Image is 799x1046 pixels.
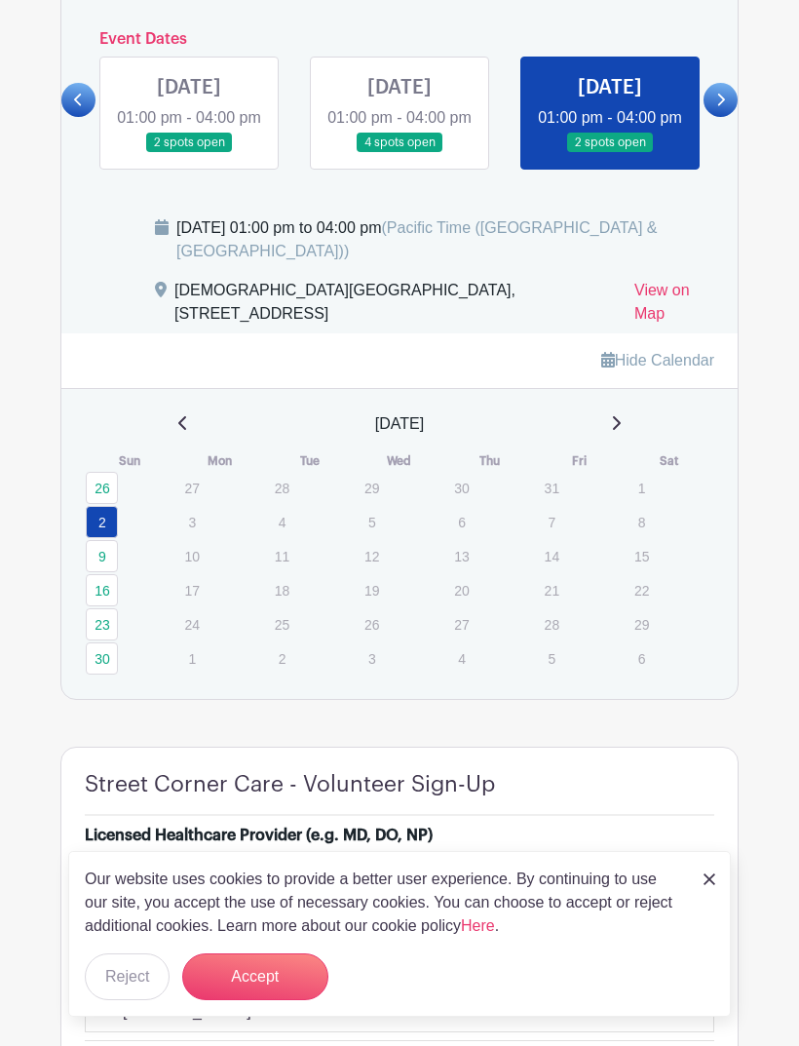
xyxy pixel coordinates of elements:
p: 25 [266,609,298,639]
p: 18 [266,575,298,605]
p: 7 [535,507,567,537]
p: 10 [175,541,208,571]
img: close_button-5f87c8562297e5c2d7936805f587ecaba9071eb48480494691a3f1689db116b3.svg [704,873,715,885]
div: [DEMOGRAPHIC_DATA][GEOGRAPHIC_DATA], [STREET_ADDRESS] [174,279,619,333]
a: 16 [86,574,118,606]
p: Our website uses cookies to provide a better user experience. By continuing to use our site, you ... [85,868,683,938]
a: 9 [86,540,118,572]
a: 30 [86,642,118,675]
p: 6 [626,643,658,674]
div: [DATE] 01:00 pm to 04:00 pm [176,216,714,263]
p: 29 [626,609,658,639]
p: 6 [445,507,477,537]
p: 26 [356,609,388,639]
p: 19 [356,575,388,605]
p: 1 [175,643,208,674]
p: 3 [175,507,208,537]
p: 2 [266,643,298,674]
button: Reject [85,953,170,1000]
h6: Event Dates [95,30,704,49]
p: 27 [445,609,477,639]
button: Accept [182,953,328,1000]
p: 12 [356,541,388,571]
p: 4 [266,507,298,537]
p: 14 [535,541,567,571]
a: Hide Calendar [601,352,714,368]
p: 28 [266,473,298,503]
div: Licensed Healthcare Provider (e.g. MD, DO, NP) [85,824,433,847]
p: 3 [356,643,388,674]
p: 20 [445,575,477,605]
p: 24 [175,609,208,639]
p: 5 [535,643,567,674]
a: Here [461,917,495,934]
th: Tue [265,451,355,471]
p: 13 [445,541,477,571]
p: 11 [266,541,298,571]
a: 26 [86,472,118,504]
h4: Street Corner Care - Volunteer Sign-Up [85,771,495,797]
p: 22 [626,575,658,605]
p: 29 [356,473,388,503]
p: 30 [445,473,477,503]
th: Thu [444,451,534,471]
p: 15 [626,541,658,571]
th: Wed [355,451,444,471]
p: 8 [626,507,658,537]
p: 28 [535,609,567,639]
p: 1 [626,473,658,503]
p: 17 [175,575,208,605]
th: Fri [534,451,624,471]
a: 2 [86,506,118,538]
p: 31 [535,473,567,503]
a: View on Map [634,279,714,333]
a: 23 [86,608,118,640]
th: Sat [625,451,714,471]
span: (Pacific Time ([GEOGRAPHIC_DATA] & [GEOGRAPHIC_DATA])) [176,219,658,259]
span: [DATE] [375,412,424,436]
th: Mon [174,451,264,471]
p: 5 [356,507,388,537]
p: 27 [175,473,208,503]
p: 4 [445,643,477,674]
p: 21 [535,575,567,605]
th: Sun [85,451,174,471]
